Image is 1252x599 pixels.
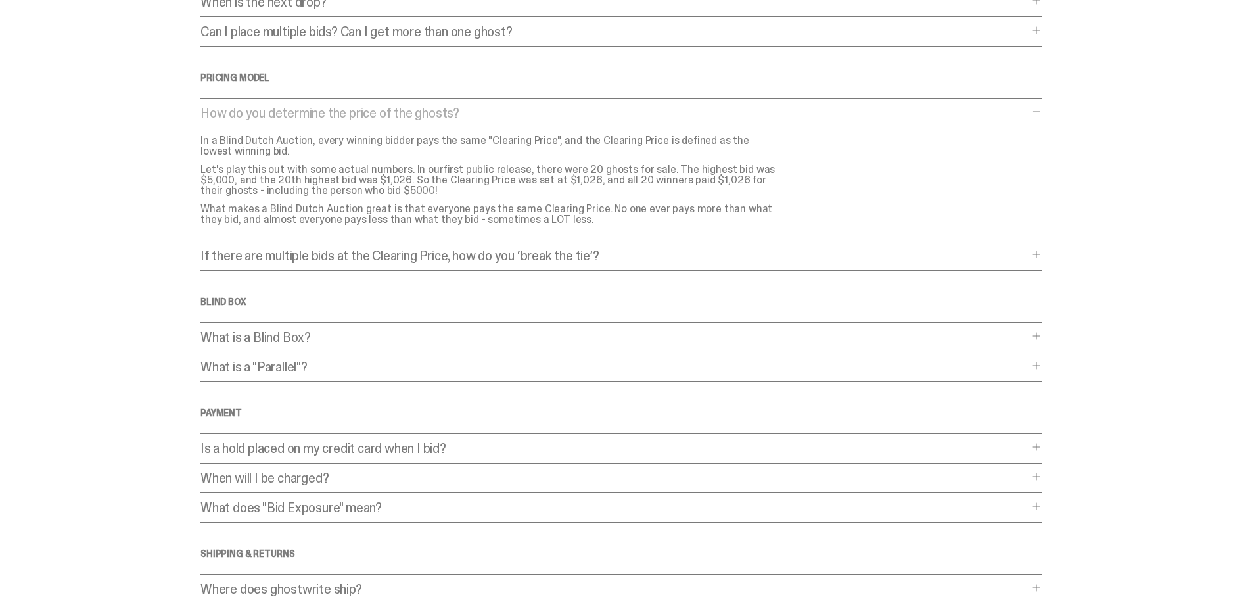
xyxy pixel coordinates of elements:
[200,164,779,196] p: Let's play this out with some actual numbers. In our , there were 20 ghosts for sale. The highest...
[200,135,779,156] p: In a Blind Dutch Auction, every winning bidder pays the same "Clearing Price", and the Clearing P...
[200,249,1029,262] p: If there are multiple bids at the Clearing Price, how do you ‘break the tie’?
[200,25,1029,38] p: Can I place multiple bids? Can I get more than one ghost?
[200,331,1029,344] p: What is a Blind Box?
[200,360,1029,373] p: What is a "Parallel"?
[200,107,1029,120] p: How do you determine the price of the ghosts?
[200,471,1029,485] p: When will I be charged?
[200,583,1029,596] p: Where does ghostwrite ship?
[200,204,779,225] p: What makes a Blind Dutch Auction great is that everyone pays the same Clearing Price. No one ever...
[200,501,1029,514] p: What does "Bid Exposure" mean?
[200,297,1042,306] h4: Blind Box
[200,73,1042,82] h4: Pricing Model
[200,408,1042,418] h4: Payment
[444,162,532,176] a: first public release
[200,549,1042,558] h4: SHIPPING & RETURNS
[200,442,1029,455] p: Is a hold placed on my credit card when I bid?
